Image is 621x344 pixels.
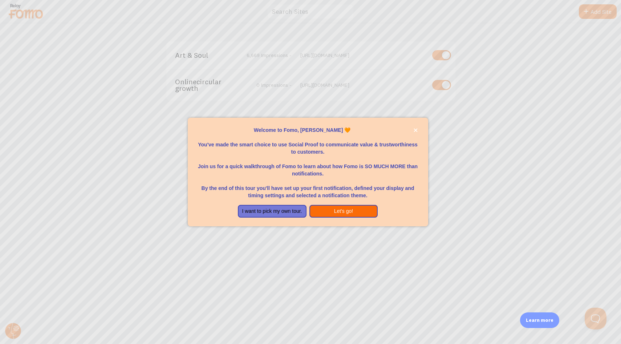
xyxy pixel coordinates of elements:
[196,126,419,134] p: Welcome to Fomo, [PERSON_NAME] 🧡
[412,126,419,134] button: close,
[196,177,419,199] p: By the end of this tour you'll have set up your first notification, defined your display and timi...
[526,317,553,324] p: Learn more
[520,312,559,328] div: Learn more
[238,205,307,218] button: I want to pick my own tour.
[196,134,419,155] p: You've made the smart choice to use Social Proof to communicate value & trustworthiness to custom...
[309,205,378,218] button: Let's go!
[196,155,419,177] p: Join us for a quick walkthrough of Fomo to learn about how Fomo is SO MUCH MORE than notifications.
[188,118,428,227] div: Welcome to Fomo, Marcha Henderson 🧡You&amp;#39;ve made the smart choice to use Social Proof to co...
